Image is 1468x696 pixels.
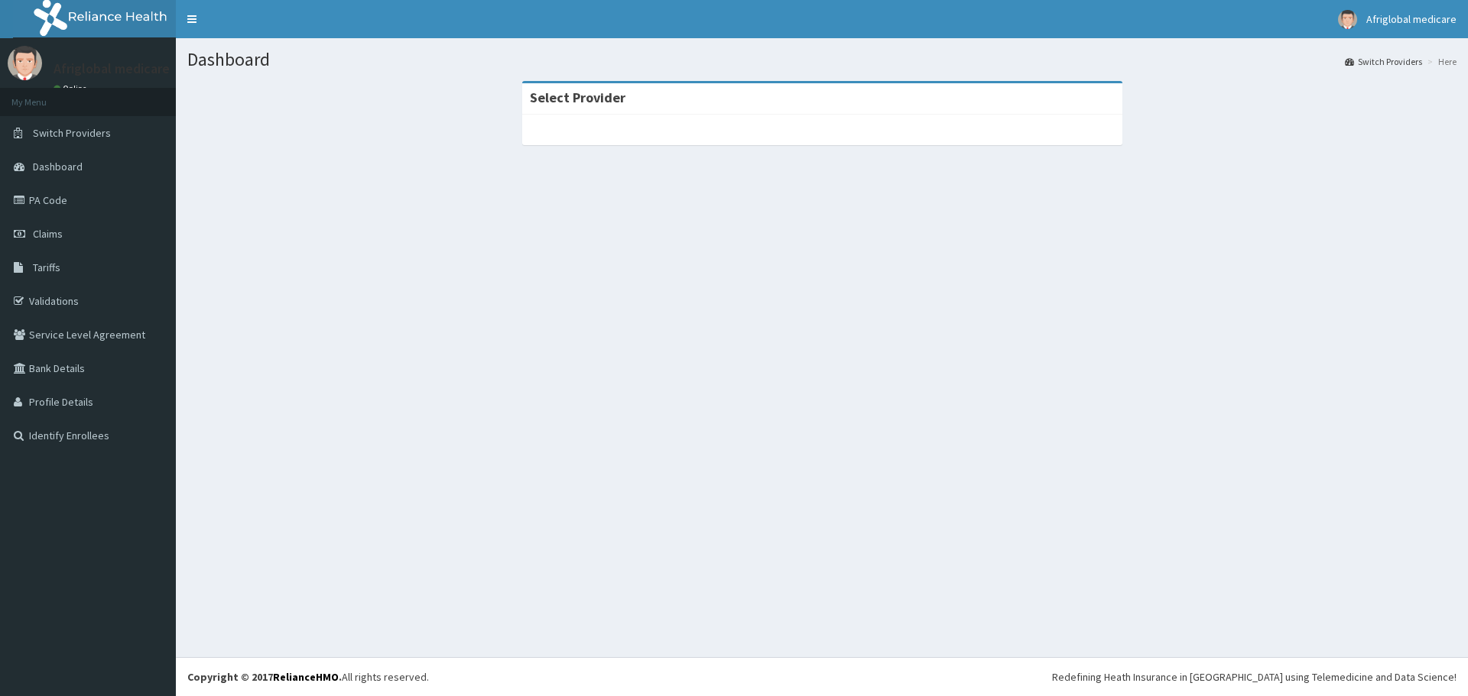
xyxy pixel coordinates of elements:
[33,261,60,274] span: Tariffs
[1338,10,1357,29] img: User Image
[273,670,339,684] a: RelianceHMO
[1052,669,1457,685] div: Redefining Heath Insurance in [GEOGRAPHIC_DATA] using Telemedicine and Data Science!
[176,657,1468,696] footer: All rights reserved.
[1345,55,1422,68] a: Switch Providers
[33,126,111,140] span: Switch Providers
[54,62,170,76] p: Afriglobal medicare
[530,89,625,106] strong: Select Provider
[33,160,83,173] span: Dashboard
[8,46,42,80] img: User Image
[33,227,63,241] span: Claims
[187,670,342,684] strong: Copyright © 2017 .
[1424,55,1457,68] li: Here
[1366,12,1457,26] span: Afriglobal medicare
[54,83,90,94] a: Online
[187,50,1457,70] h1: Dashboard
